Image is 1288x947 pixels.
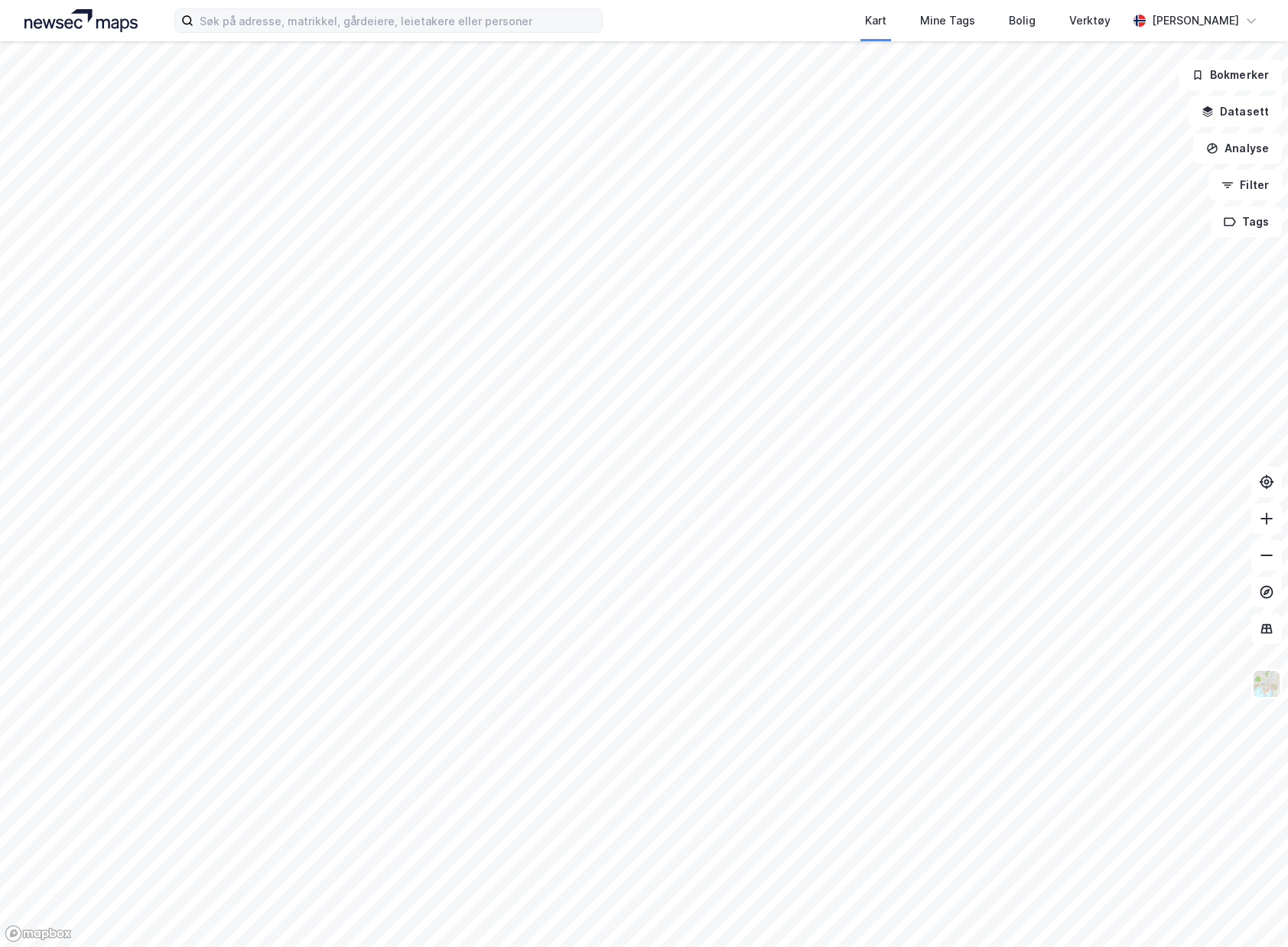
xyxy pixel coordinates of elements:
div: Mine Tags [920,11,975,30]
input: Søk på adresse, matrikkel, gårdeiere, leietakere eller personer [194,9,602,32]
div: Verktøy [1069,11,1111,30]
iframe: Chat Widget [1212,874,1288,947]
div: Bolig [1009,11,1036,30]
div: [PERSON_NAME] [1152,11,1239,30]
img: logo.a4113a55bc3d86da70a041830d287a7e.svg [24,9,138,32]
div: Kontrollprogram for chat [1212,874,1288,947]
div: Kart [865,11,886,30]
